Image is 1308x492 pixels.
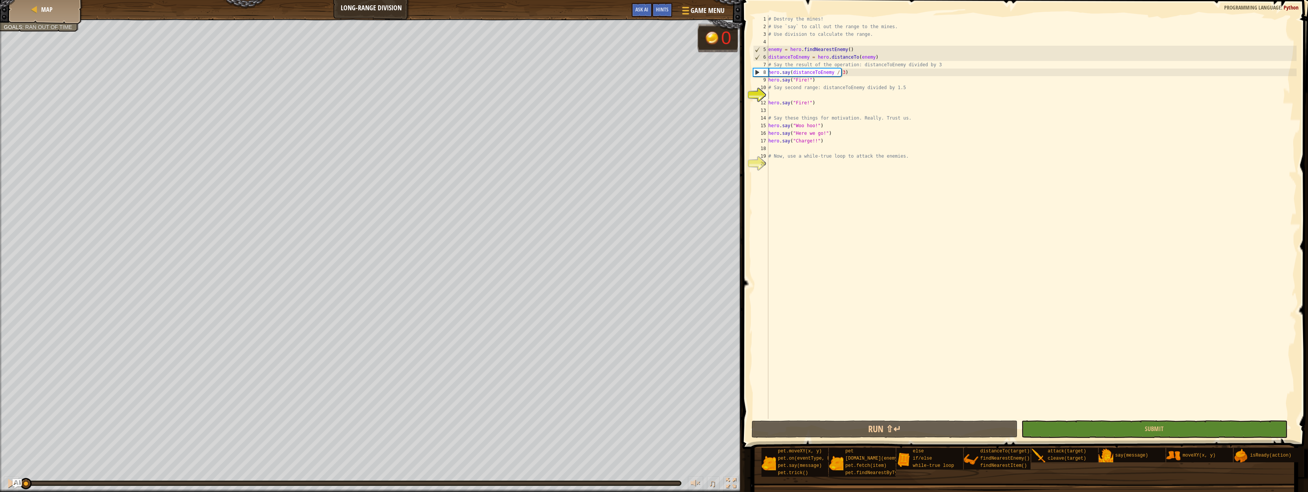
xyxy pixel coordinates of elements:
button: Game Menu [676,3,729,21]
div: Team 'humans' has 0 gold. [697,24,738,52]
div: 14 [753,114,768,122]
button: Submit [1021,420,1287,438]
span: moveXY(x, y) [1183,453,1215,458]
img: portrait.png [896,452,911,467]
div: 1 [753,15,768,23]
span: Programming language [1224,4,1281,11]
img: portrait.png [964,452,978,467]
span: Submit [1145,425,1164,433]
div: 3 [753,30,768,38]
div: 17 [753,137,768,145]
div: 12 [753,99,768,107]
div: 13 [753,107,768,114]
button: Toggle fullscreen [723,476,739,492]
span: else [913,449,924,454]
span: Ran out of time [25,24,72,30]
span: Game Menu [691,6,725,16]
div: 5 [753,46,768,53]
a: Map [39,5,53,14]
span: Goals [4,24,22,30]
div: 4 [753,38,768,46]
div: 20 [753,160,768,168]
span: pet.findNearestByType(type) [845,470,919,476]
span: pet.fetch(item) [845,463,886,468]
button: Ctrl + P: Pause [4,476,19,492]
span: if/else [913,456,932,461]
div: 11 [753,91,768,99]
div: 0 [721,29,731,47]
div: 15 [753,122,768,129]
div: 2 [753,23,768,30]
span: findNearestItem() [980,463,1027,468]
div: 7 [753,61,768,69]
div: 6 [753,53,768,61]
span: pet [845,449,854,454]
span: Ask AI [635,6,648,13]
span: Hints [656,6,668,13]
img: portrait.png [829,456,843,470]
span: say(message) [1115,453,1148,458]
span: pet.on(eventType, handler) [778,456,849,461]
span: pet.trick() [778,470,808,476]
span: : [22,24,25,30]
span: : [1281,4,1284,11]
span: pet.moveXY(x, y) [778,449,822,454]
img: portrait.png [761,456,776,470]
span: findNearestEnemy() [980,456,1030,461]
span: attack(target) [1048,449,1086,454]
button: Adjust volume [688,476,703,492]
img: portrait.png [1166,449,1181,463]
button: Run ⇧↵ [752,420,1018,438]
div: 8 [753,69,768,76]
span: isReady(action) [1250,453,1291,458]
span: Python [1284,4,1298,11]
div: 19 [753,152,768,160]
button: Ask AI [632,3,652,17]
button: ♫ [707,476,720,492]
div: 18 [753,145,768,152]
span: Map [41,5,53,14]
div: 9 [753,76,768,84]
span: [DOMAIN_NAME](enemy) [845,456,900,461]
img: portrait.png [1234,449,1248,463]
span: cleave(target) [1048,456,1086,461]
img: portrait.png [1099,449,1113,463]
button: Ask AI [13,479,22,488]
span: ♫ [708,478,716,489]
span: pet.say(message) [778,463,822,468]
img: portrait.png [1031,449,1046,463]
div: 16 [753,129,768,137]
span: distanceTo(target) [980,449,1030,454]
div: 10 [753,84,768,91]
span: while-true loop [913,463,954,468]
